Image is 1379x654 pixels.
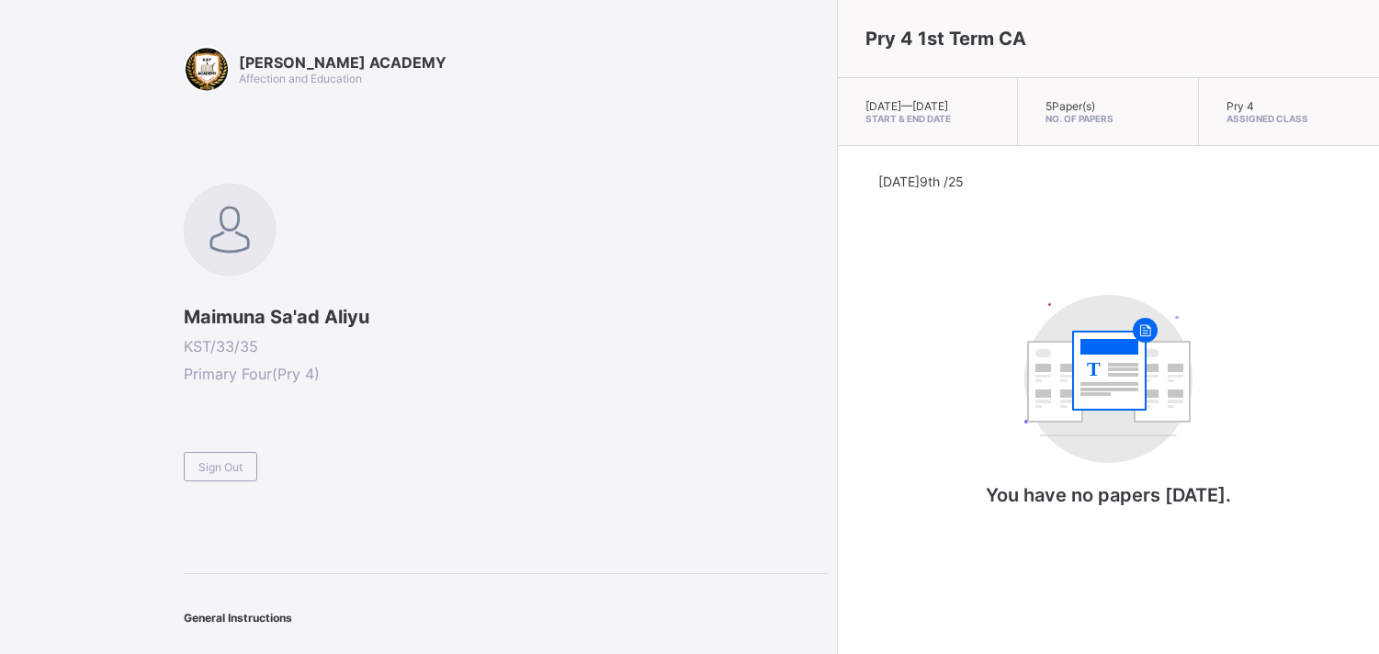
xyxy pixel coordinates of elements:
[198,460,243,474] span: Sign Out
[184,306,828,328] span: Maimuna Sa'ad Aliyu
[865,28,1026,50] span: Pry 4 1st Term CA
[1226,113,1351,124] span: Assigned Class
[184,365,828,383] span: Primary Four ( Pry 4 )
[184,337,828,355] span: KST/33/35
[924,276,1292,543] div: You have no papers today.
[1087,357,1101,380] tspan: T
[1046,113,1170,124] span: No. of Papers
[1046,99,1095,113] span: 5 Paper(s)
[924,484,1292,506] p: You have no papers [DATE].
[865,99,948,113] span: [DATE] — [DATE]
[239,72,362,85] span: Affection and Education
[239,53,446,72] span: [PERSON_NAME] ACADEMY
[184,611,292,625] span: General Instructions
[865,113,989,124] span: Start & End Date
[878,174,964,189] span: [DATE] 9th /25
[1226,99,1254,113] span: Pry 4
